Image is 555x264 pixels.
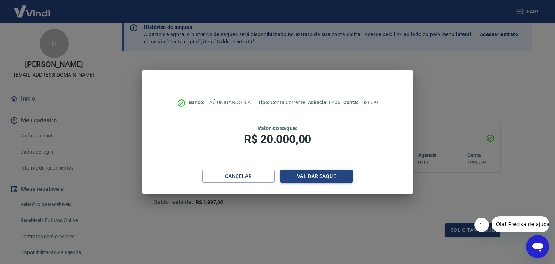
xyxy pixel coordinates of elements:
[257,125,298,132] span: Valor do saque:
[280,170,353,183] button: Validar saque
[308,99,329,105] span: Agência:
[202,170,275,183] button: Cancelar
[492,216,549,232] iframe: Mensagem da empresa
[258,99,271,105] span: Tipo:
[526,235,549,258] iframe: Botão para abrir a janela de mensagens
[343,99,378,106] p: 19260-9
[308,99,340,106] p: 0406
[189,99,252,106] p: ITAÚ UNIBANCO S.A.
[4,5,61,11] span: Olá! Precisa de ajuda?
[258,99,305,106] p: Conta Corrente
[474,218,489,232] iframe: Fechar mensagem
[343,99,360,105] span: Conta:
[189,99,206,105] span: Banco:
[244,132,311,146] span: R$ 20.000,00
